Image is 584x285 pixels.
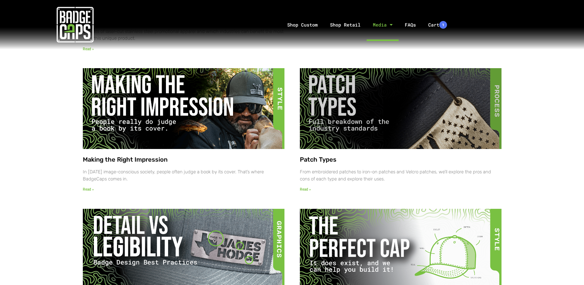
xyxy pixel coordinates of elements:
a: Shop Retail [324,9,367,41]
p: From embroidered patches to iron-on patches and Velcro patches, we’ll explore the pros and cons o... [300,168,501,182]
a: Shop Custom [281,9,324,41]
a: Read more about Stand Out in Your Industry [83,47,94,51]
p: In [DATE] image-conscious society, people often judge a book by its cover. That’s where BadgeCaps... [83,168,284,182]
a: Read more about Patch Types [300,187,311,192]
nav: Menu [150,9,584,41]
img: Featured Image that reads: Patch Types: Full Breakdown of the Industry Standards featuring a clos... [297,68,503,150]
a: Making the Right Impression [83,156,167,163]
a: Featured Image that reads: Patch Types: Full Breakdown of the Industry Standards featuring a clos... [300,68,501,149]
iframe: Chat Widget [553,255,584,285]
img: badgecaps white logo with green acccent [57,6,94,43]
img: Featured Image that reads: Making the Right Impression: People really do judge a book by its cove... [80,68,286,150]
a: Read more about Making the Right Impression [83,187,94,192]
a: Cart1 [422,9,453,41]
a: Patch Types [300,156,336,163]
a: Media [367,9,399,41]
a: Featured Image that reads: Making the Right Impression: People really do judge a book by its cove... [83,68,284,149]
a: FAQs [399,9,422,41]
